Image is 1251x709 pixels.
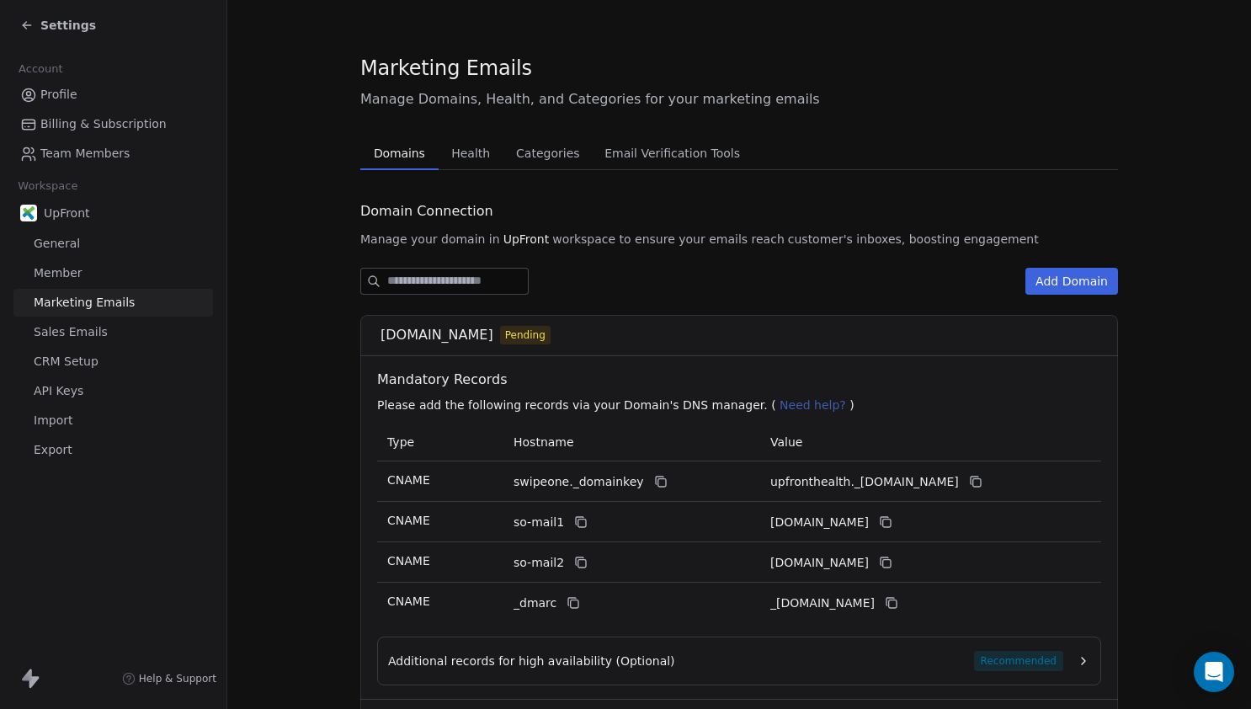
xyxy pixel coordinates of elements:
[788,231,1039,248] span: customer's inboxes, boosting engagement
[387,473,430,487] span: CNAME
[598,141,747,165] span: Email Verification Tools
[360,231,500,248] span: Manage your domain in
[13,289,213,317] a: Marketing Emails
[13,318,213,346] a: Sales Emails
[11,173,85,199] span: Workspace
[13,348,213,376] a: CRM Setup
[1194,652,1234,692] div: Open Intercom Messenger
[13,259,213,287] a: Member
[514,435,574,449] span: Hostname
[445,141,497,165] span: Health
[139,672,216,685] span: Help & Support
[360,56,532,81] span: Marketing Emails
[13,81,213,109] a: Profile
[40,115,167,133] span: Billing & Subscription
[20,205,37,221] img: upfront.health-02.jpg
[377,397,1108,413] p: Please add the following records via your Domain's DNS manager. ( )
[377,370,1108,390] span: Mandatory Records
[360,201,493,221] span: Domain Connection
[387,514,430,527] span: CNAME
[514,554,564,572] span: so-mail2
[381,325,493,345] span: [DOMAIN_NAME]
[13,110,213,138] a: Billing & Subscription
[770,594,875,612] span: _dmarc.swipeone.email
[13,407,213,434] a: Import
[367,141,432,165] span: Domains
[34,235,80,253] span: General
[34,323,108,341] span: Sales Emails
[552,231,785,248] span: workspace to ensure your emails reach
[514,514,564,531] span: so-mail1
[44,205,90,221] span: UpFront
[514,594,556,612] span: _dmarc
[514,473,644,491] span: swipeone._domainkey
[34,382,83,400] span: API Keys
[770,554,869,572] span: upfronthealth2.swipeone.email
[20,17,96,34] a: Settings
[360,89,1118,109] span: Manage Domains, Health, and Categories for your marketing emails
[974,651,1063,671] span: Recommended
[13,377,213,405] a: API Keys
[40,17,96,34] span: Settings
[34,353,98,370] span: CRM Setup
[13,436,213,464] a: Export
[34,412,72,429] span: Import
[34,264,83,282] span: Member
[387,554,430,568] span: CNAME
[770,473,959,491] span: upfronthealth._domainkey.swipeone.email
[770,514,869,531] span: upfronthealth1.swipeone.email
[1025,268,1118,295] button: Add Domain
[505,328,546,343] span: Pending
[770,435,802,449] span: Value
[388,653,675,669] span: Additional records for high availability (Optional)
[40,86,77,104] span: Profile
[13,230,213,258] a: General
[40,145,130,163] span: Team Members
[34,294,135,312] span: Marketing Emails
[34,441,72,459] span: Export
[11,56,70,82] span: Account
[122,672,216,685] a: Help & Support
[503,231,550,248] span: UpFront
[509,141,586,165] span: Categories
[388,651,1090,671] button: Additional records for high availability (Optional)Recommended
[387,434,493,451] p: Type
[387,594,430,608] span: CNAME
[13,140,213,168] a: Team Members
[780,398,846,412] span: Need help?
